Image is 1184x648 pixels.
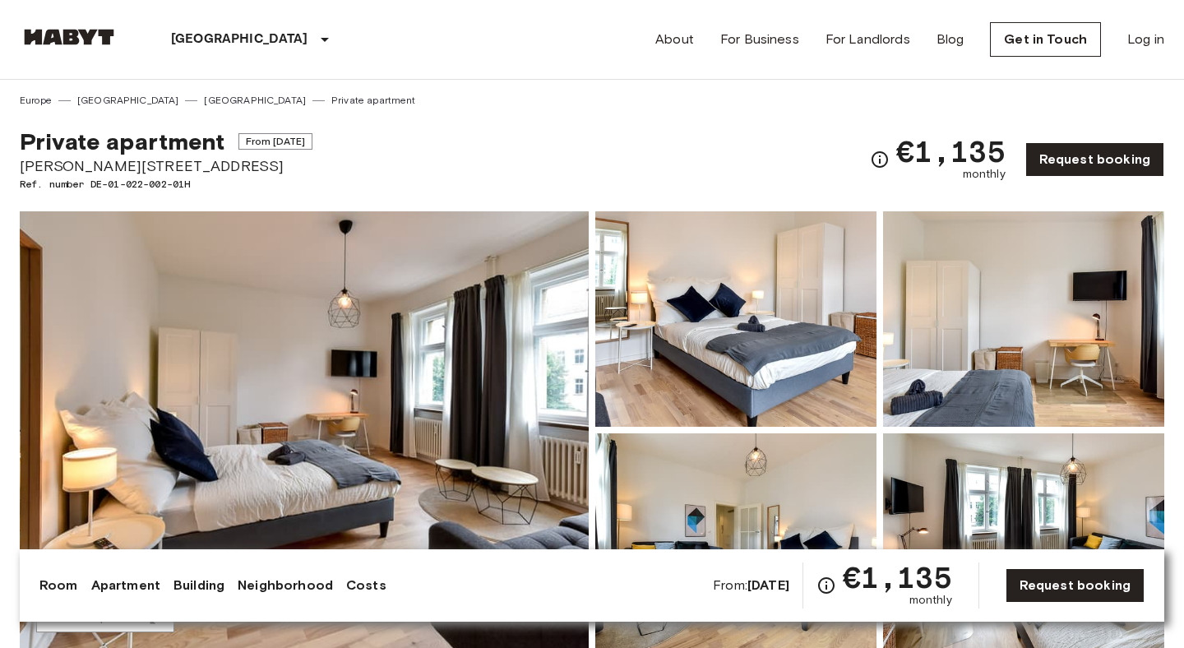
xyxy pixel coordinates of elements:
[816,576,836,595] svg: Check cost overview for full price breakdown. Please note that discounts apply to new joiners onl...
[331,93,416,108] a: Private apartment
[909,592,952,609] span: monthly
[990,22,1101,57] a: Get in Touch
[204,93,306,108] a: [GEOGRAPHIC_DATA]
[826,30,910,49] a: For Landlords
[595,211,876,427] img: Picture of unit DE-01-022-002-01H
[883,211,1164,427] img: Picture of unit DE-01-022-002-01H
[720,30,799,49] a: For Business
[1127,30,1164,49] a: Log in
[870,150,890,169] svg: Check cost overview for full price breakdown. Please note that discounts apply to new joiners onl...
[747,577,789,593] b: [DATE]
[238,576,333,595] a: Neighborhood
[20,29,118,45] img: Habyt
[20,93,52,108] a: Europe
[346,576,386,595] a: Costs
[77,93,179,108] a: [GEOGRAPHIC_DATA]
[655,30,694,49] a: About
[20,155,312,177] span: [PERSON_NAME][STREET_ADDRESS]
[896,137,1006,166] span: €1,135
[937,30,964,49] a: Blog
[963,166,1006,183] span: monthly
[713,576,789,595] span: From:
[843,562,952,592] span: €1,135
[171,30,308,49] p: [GEOGRAPHIC_DATA]
[20,177,312,192] span: Ref. number DE-01-022-002-01H
[39,576,78,595] a: Room
[173,576,224,595] a: Building
[1025,142,1164,177] a: Request booking
[1006,568,1145,603] a: Request booking
[238,133,313,150] span: From [DATE]
[91,576,160,595] a: Apartment
[20,127,225,155] span: Private apartment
